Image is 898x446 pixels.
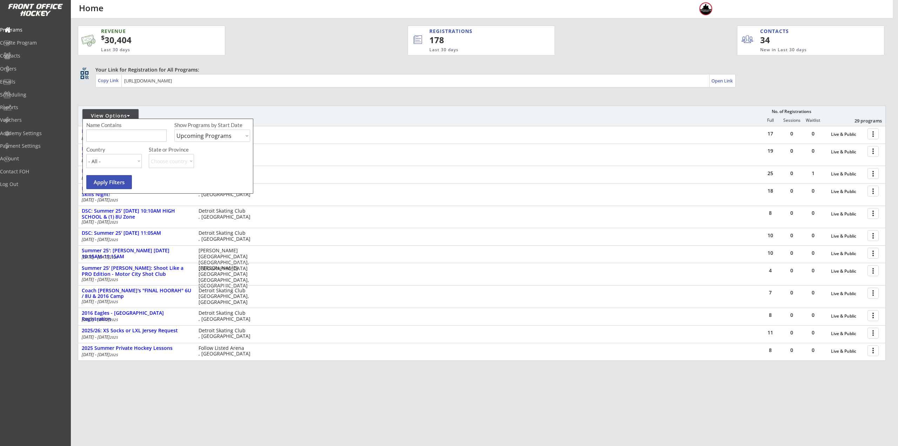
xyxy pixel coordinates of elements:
div: Last 30 days [429,47,526,53]
div: [DATE] - [DATE] [82,136,189,140]
div: 29 programs [845,118,882,124]
div: 34 [760,34,803,46]
button: more_vert [867,168,879,179]
div: 2025 Summer Private Hockey Lessons [82,345,191,351]
div: 4 [760,268,781,273]
div: 0 [803,290,824,295]
div: [DATE] - [DATE] [82,220,189,224]
div: 2016 Eagles - [GEOGRAPHIC_DATA] Registration [82,310,191,322]
div: 0 [803,330,824,335]
div: DSC: Summer 25' [DATE] 11:05AM [82,230,191,236]
em: 2025 [110,317,118,322]
div: [DATE] - [DATE] [82,335,189,339]
div: Live & Public [831,269,864,274]
em: 2025 [110,277,118,282]
div: Summer 25' [PERSON_NAME]: Shoot Like a PRO Edition - Motor City Shot Club [82,265,191,277]
div: Copy Link [98,77,120,84]
button: more_vert [867,186,879,197]
div: [DATE] - [DATE] [82,198,189,202]
div: 11 [760,330,781,335]
div: Live & Public [831,331,864,336]
div: 0 [781,131,802,136]
div: 0 [803,211,824,215]
button: more_vert [867,265,879,276]
div: DSC: Summer 25' [DATE] 6:05PM LTP-6U-8U Skills Night! [82,186,191,198]
button: more_vert [867,328,879,339]
button: more_vert [867,146,879,157]
div: 0 [803,268,824,273]
div: [DATE] - [DATE] [82,175,189,180]
div: Live & Public [831,234,864,239]
div: DSC: Summer 25' [DATE] 10:10AM HIGH SCHOOL & (1) 8U Zone [82,208,191,220]
div: Live & Public [831,189,864,194]
div: 10 [760,233,781,238]
div: qr [80,66,88,71]
div: 0 [781,188,802,193]
div: 8 [760,211,781,215]
div: Live & Public [831,291,864,296]
div: [DATE] - [DATE] [82,318,189,322]
button: more_vert [867,288,879,299]
div: 0 [781,148,802,153]
button: qr_code [79,70,90,80]
div: 7 [760,290,781,295]
div: 0 [803,233,824,238]
button: more_vert [867,248,879,259]
div: Waitlist [802,118,823,123]
div: Sessions [781,118,802,123]
div: 0 [781,251,802,255]
div: New in Last 30 days [760,47,851,53]
div: 1 [803,171,824,176]
div: 0 [803,131,824,136]
div: [PERSON_NAME][GEOGRAPHIC_DATA] [GEOGRAPHIC_DATA], [GEOGRAPHIC_DATA] [199,248,254,271]
em: 2025 [110,237,118,242]
em: 2025 [110,220,118,225]
button: more_vert [867,208,879,219]
div: Live & Public [831,132,864,137]
div: 0 [781,233,802,238]
div: Detroit Skating Club [GEOGRAPHIC_DATA], [GEOGRAPHIC_DATA] [199,288,254,305]
div: [DATE] - [DATE] [82,278,189,282]
div: Detroit Skating Club , [GEOGRAPHIC_DATA] [199,208,254,220]
div: State or Province [149,147,249,152]
div: Your Link for Registration for All Programs: [95,66,864,73]
div: Detroit Skating Club , [GEOGRAPHIC_DATA] [199,328,254,340]
div: View Options [82,112,139,119]
div: 0 [781,348,802,353]
div: Follow Listed Arena , [GEOGRAPHIC_DATA] [199,345,254,357]
a: Open Link [711,76,733,86]
div: REVENUE [101,28,191,35]
div: 2025/26: XS Socks or LXL Jersey Request [82,328,191,334]
div: [DATE] - [DATE] [82,158,189,162]
div: Live & Public [831,172,864,177]
div: 8 [760,313,781,318]
div: [DATE] - [DATE] [82,300,189,304]
div: 0 [781,330,802,335]
em: 2025 [110,299,118,304]
div: 0 [781,290,802,295]
button: more_vert [867,345,879,356]
div: [PERSON_NAME][GEOGRAPHIC_DATA] [GEOGRAPHIC_DATA], [GEOGRAPHIC_DATA] [199,265,254,289]
div: Live & Public [831,149,864,154]
div: CONTACTS [760,28,792,35]
div: No. of Registrations [770,109,813,114]
div: Detroit Skating Club , [GEOGRAPHIC_DATA] [199,310,254,322]
div: 178 [429,34,531,46]
div: 0 [781,313,802,318]
div: Detroit Skating Club , [GEOGRAPHIC_DATA] [199,186,254,198]
div: Live & Public [831,251,864,256]
div: Coach [PERSON_NAME]'s "FINAL HOORAH" 6U / 8U & 2016 Camp [82,288,191,300]
div: 19 [760,148,781,153]
button: more_vert [867,310,879,321]
div: Summer 25': [PERSON_NAME] [DATE] 10:15AM-11:15AM [82,248,191,260]
div: 18 [760,188,781,193]
div: REGISTRATIONS [429,28,522,35]
button: Apply Filters [86,175,132,189]
div: DSC: Summer 25' [DATE] 5:10PM [82,128,191,134]
div: Name Contains [86,122,142,128]
div: 0 [803,313,824,318]
div: 0 [803,251,824,255]
div: Full [760,118,781,123]
div: [DATE] - [DATE] [82,255,189,259]
div: [DATE] - [DATE] [82,353,189,357]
